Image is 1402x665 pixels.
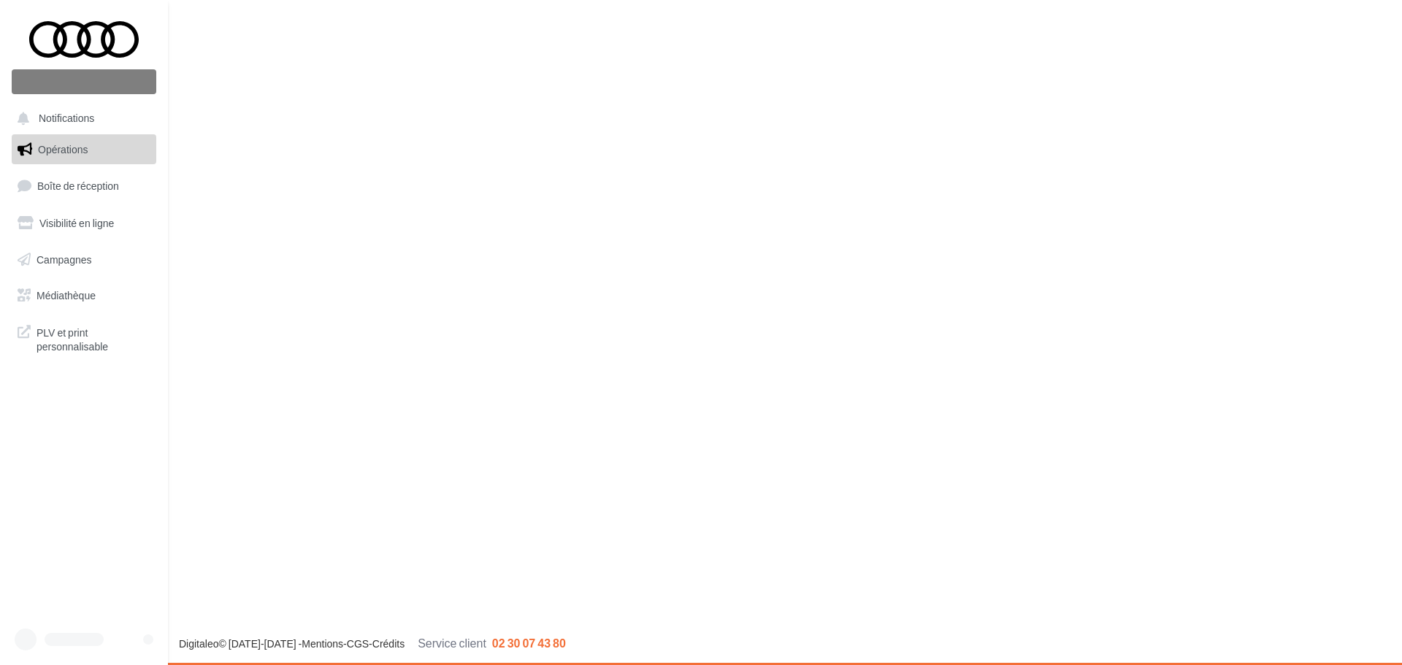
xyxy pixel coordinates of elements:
span: © [DATE]-[DATE] - - - [179,637,566,650]
a: CGS [347,637,369,650]
a: Boîte de réception [9,170,159,201]
div: Nouvelle campagne [12,69,156,94]
span: Service client [418,636,486,650]
a: Crédits [372,637,405,650]
span: Médiathèque [37,289,96,301]
span: Visibilité en ligne [39,217,114,229]
a: Campagnes [9,245,159,275]
a: Visibilité en ligne [9,208,159,239]
span: Notifications [39,112,94,125]
span: 02 30 07 43 80 [492,636,566,650]
a: PLV et print personnalisable [9,317,159,360]
span: Opérations [38,143,88,155]
a: Médiathèque [9,280,159,311]
span: Boîte de réception [37,180,119,192]
a: Digitaleo [179,637,218,650]
a: Opérations [9,134,159,165]
span: Campagnes [37,253,92,265]
a: Mentions [302,637,343,650]
span: PLV et print personnalisable [37,323,150,354]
